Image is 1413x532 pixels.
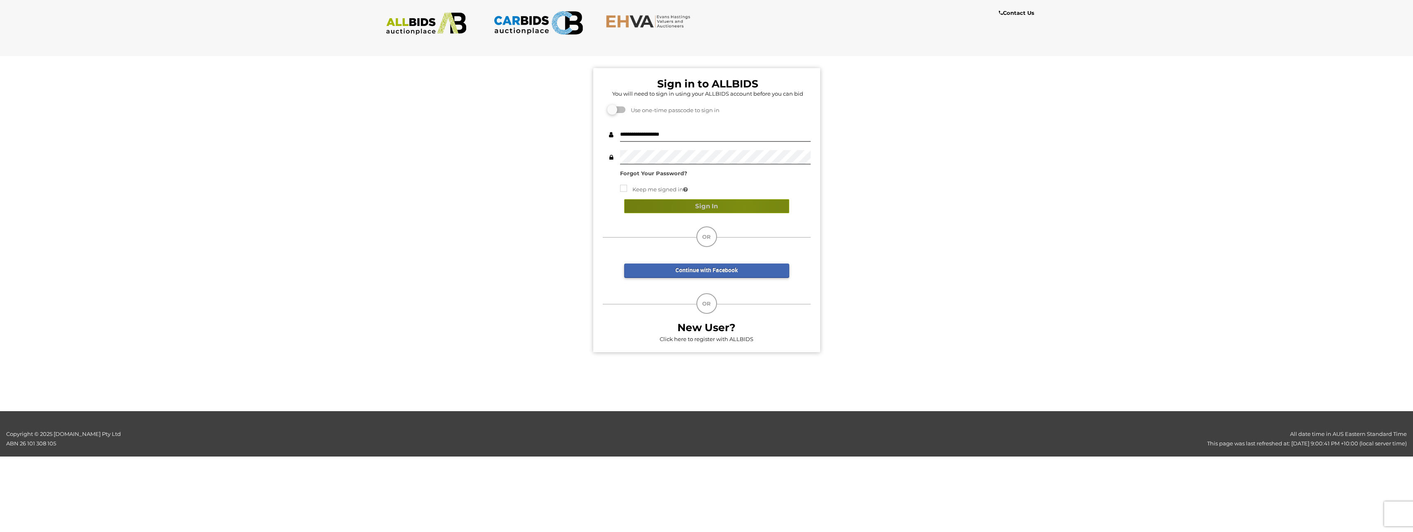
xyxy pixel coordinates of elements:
[696,226,717,247] div: OR
[624,199,789,214] button: Sign In
[353,429,1413,449] div: All date time in AUS Eastern Standard Time This page was last refreshed at: [DATE] 9:00:41 PM +10...
[999,9,1034,16] b: Contact Us
[696,293,717,314] div: OR
[624,264,789,278] a: Continue with Facebook
[620,170,687,177] a: Forgot Your Password?
[382,12,471,35] img: ALLBIDS.com.au
[605,91,811,97] h5: You will need to sign in using your ALLBIDS account before you can bid
[493,8,583,38] img: CARBIDS.com.au
[606,14,695,28] img: EHVA.com.au
[677,321,736,334] b: New User?
[620,185,688,194] label: Keep me signed in
[657,78,758,90] b: Sign in to ALLBIDS
[660,336,753,342] a: Click here to register with ALLBIDS
[627,107,719,113] span: Use one-time passcode to sign in
[999,8,1036,18] a: Contact Us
